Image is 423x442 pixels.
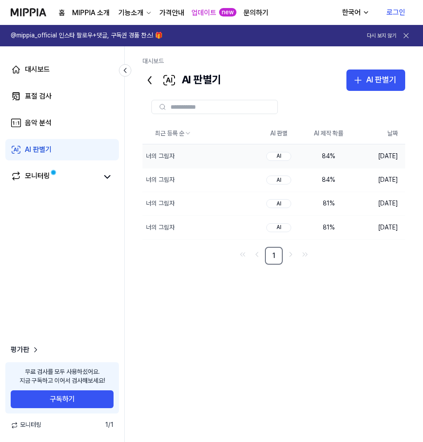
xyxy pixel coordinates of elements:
[72,8,110,18] a: MIPPIA 소개
[366,74,396,86] div: AI 판별기
[5,59,119,80] a: 대시보드
[11,390,114,408] button: 구독하기
[25,144,52,155] div: AI 판별기
[11,31,163,40] h1: @mippia_official 인스타 팔로우+댓글, 구독권 경품 찬스! 🎁
[146,176,175,184] div: 너의 그림자
[25,91,52,102] div: 표절 검사
[354,123,405,144] th: 날짜
[340,7,362,18] div: 한국어
[299,248,311,261] a: Go to last page
[11,344,29,355] span: 평가판
[142,70,221,91] div: AI 판별기
[346,70,405,91] button: AI 판별기
[285,248,297,261] a: Go to next page
[266,223,291,232] div: AI
[105,421,114,430] span: 1 / 1
[191,8,216,18] a: 업데이트
[117,8,152,18] button: 기능소개
[5,139,119,160] a: AI 판별기
[266,176,291,184] div: AI
[251,248,263,261] a: Go to previous page
[146,199,175,208] div: 너의 그림자
[59,8,65,18] a: 홈
[354,144,405,168] td: [DATE]
[11,171,98,183] a: 모니터링
[117,8,145,18] div: 기능소개
[335,4,375,21] button: 한국어
[266,152,291,161] div: AI
[311,223,346,232] div: 81 %
[25,64,50,75] div: 대시보드
[142,57,164,65] a: 대시보드
[146,152,175,161] div: 너의 그림자
[25,171,50,183] div: 모니터링
[311,152,346,161] div: 84 %
[266,199,291,208] div: AI
[354,192,405,215] td: [DATE]
[304,123,354,144] th: AI 제작 확률
[146,223,175,232] div: 너의 그림자
[354,168,405,192] td: [DATE]
[367,32,396,40] button: 다시 보지 않기
[254,123,304,144] th: AI 판별
[142,247,405,265] nav: pagination
[311,199,346,208] div: 81 %
[25,118,52,128] div: 음악 분석
[5,112,119,134] a: 음악 분석
[219,8,236,17] div: new
[5,86,119,107] a: 표절 검사
[11,344,40,355] a: 평가판
[265,247,283,265] a: 1
[236,248,249,261] a: Go to first page
[311,176,346,184] div: 84 %
[20,368,105,385] div: 무료 검사를 모두 사용하셨어요. 지금 구독하고 이어서 검사해보세요!
[11,421,41,430] span: 모니터링
[354,216,405,239] td: [DATE]
[244,8,268,18] a: 문의하기
[159,8,184,18] a: 가격안내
